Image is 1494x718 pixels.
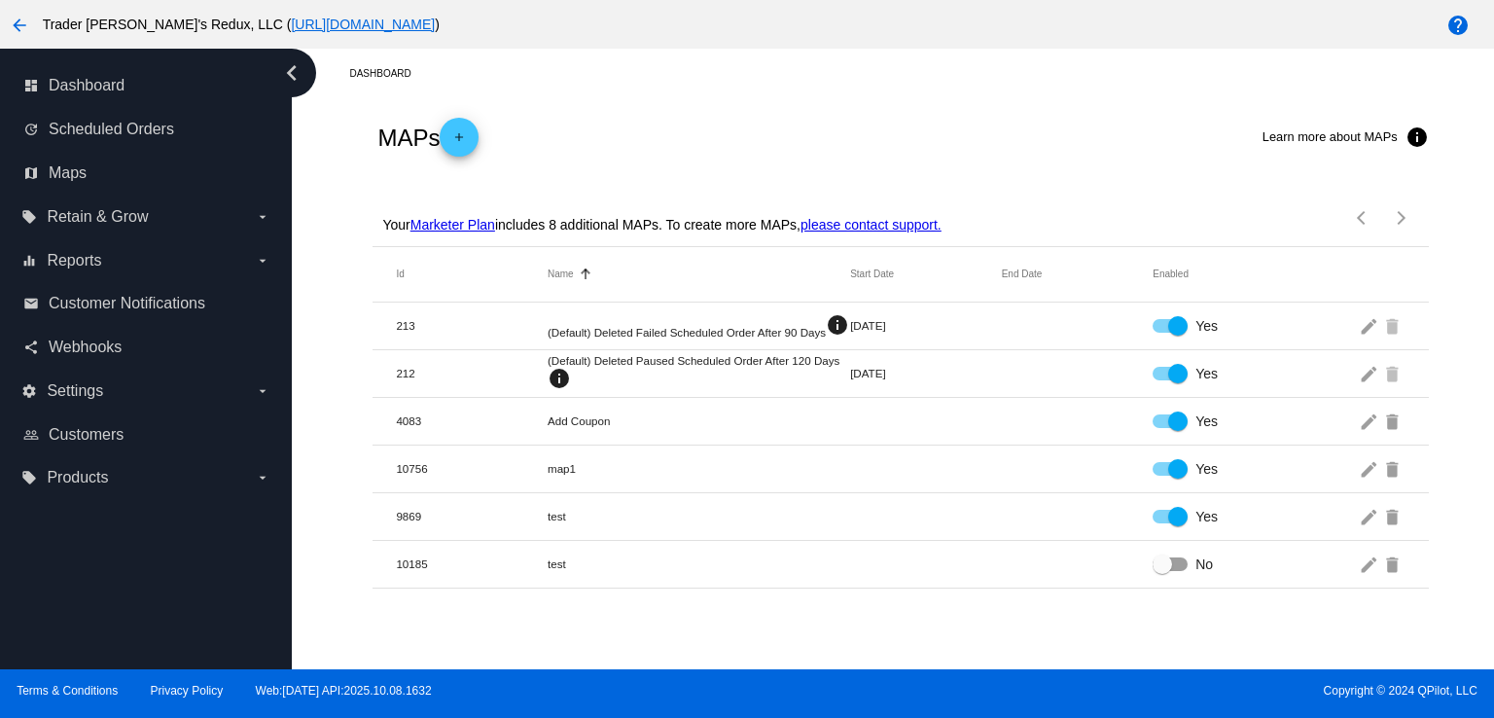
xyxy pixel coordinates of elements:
[447,130,471,154] mat-icon: add
[396,557,548,570] mat-cell: 10185
[255,470,270,485] i: arrow_drop_down
[1382,501,1405,531] mat-icon: delete
[396,414,548,427] mat-cell: 4083
[800,217,942,233] a: please contact support.
[47,382,103,400] span: Settings
[1359,453,1382,484] mat-icon: edit
[23,114,270,145] a: update Scheduled Orders
[548,367,571,390] mat-icon: info
[548,354,850,392] mat-cell: (Default) Deleted Paused Scheduled Order After 120 Days
[548,313,850,339] mat-cell: (Default) Deleted Failed Scheduled Order After 90 Days
[1343,198,1382,237] button: Previous page
[47,469,108,486] span: Products
[850,269,894,280] button: Change sorting for StartDateUtc
[1195,316,1218,336] span: Yes
[151,684,224,698] a: Privacy Policy
[1382,198,1421,237] button: Next page
[548,269,574,280] button: Change sorting for Name
[23,419,270,450] a: people_outline Customers
[276,57,307,89] i: chevron_left
[1195,364,1218,383] span: Yes
[1359,310,1382,341] mat-icon: edit
[1195,412,1218,431] span: Yes
[23,122,39,137] i: update
[396,462,548,475] mat-cell: 10756
[1382,406,1405,436] mat-icon: delete
[49,121,174,138] span: Scheduled Orders
[255,253,270,269] i: arrow_drop_down
[548,462,850,475] mat-cell: map1
[1153,269,1189,280] button: Change sorting for Enabled
[23,340,39,355] i: share
[8,14,31,37] mat-icon: arrow_back
[1195,507,1218,526] span: Yes
[1405,126,1429,149] mat-icon: info
[1002,269,1043,280] button: Change sorting for EndDateUtc
[49,426,124,444] span: Customers
[17,684,118,698] a: Terms & Conditions
[1446,14,1470,37] mat-icon: help
[23,78,39,93] i: dashboard
[377,118,479,157] h2: MAPs
[49,339,122,356] span: Webhooks
[850,367,1002,379] mat-cell: [DATE]
[47,208,148,226] span: Retain & Grow
[49,295,205,312] span: Customer Notifications
[548,414,850,427] mat-cell: Add Coupon
[23,288,270,319] a: email Customer Notifications
[47,252,101,269] span: Reports
[23,158,270,189] a: map Maps
[23,332,270,363] a: share Webhooks
[291,17,435,32] a: [URL][DOMAIN_NAME]
[21,253,37,269] i: equalizer
[49,77,124,94] span: Dashboard
[21,209,37,225] i: local_offer
[349,58,428,89] a: Dashboard
[23,165,39,181] i: map
[764,684,1477,698] span: Copyright © 2024 QPilot, LLC
[23,70,270,101] a: dashboard Dashboard
[850,319,1002,332] mat-cell: [DATE]
[1195,459,1218,479] span: Yes
[1359,358,1382,388] mat-icon: edit
[826,313,849,337] mat-icon: info
[256,684,432,698] a: Web:[DATE] API:2025.10.08.1632
[1382,310,1405,341] mat-icon: delete
[548,510,850,522] mat-cell: test
[396,269,404,280] button: Change sorting for Id
[1359,549,1382,579] mat-icon: edit
[410,217,495,233] a: Marketer Plan
[49,164,87,182] span: Maps
[548,557,850,570] mat-cell: test
[1382,549,1405,579] mat-icon: delete
[255,383,270,399] i: arrow_drop_down
[382,217,941,233] p: Your includes 8 additional MAPs. To create more MAPs,
[23,427,39,443] i: people_outline
[396,319,548,332] mat-cell: 213
[396,367,548,379] mat-cell: 212
[1382,358,1405,388] mat-icon: delete
[1382,453,1405,484] mat-icon: delete
[21,470,37,485] i: local_offer
[43,17,440,32] span: Trader [PERSON_NAME]'s Redux, LLC ( )
[23,296,39,311] i: email
[1263,129,1398,144] span: Learn more about MAPs
[396,510,548,522] mat-cell: 9869
[21,383,37,399] i: settings
[255,209,270,225] i: arrow_drop_down
[1195,555,1213,574] span: No
[1359,406,1382,436] mat-icon: edit
[1359,501,1382,531] mat-icon: edit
